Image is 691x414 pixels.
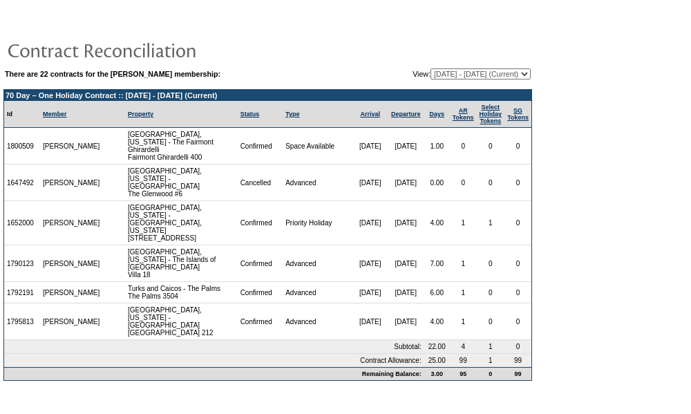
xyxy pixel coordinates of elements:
[4,367,424,380] td: Remaining Balance:
[125,245,238,282] td: [GEOGRAPHIC_DATA], [US_STATE] - The Islands of [GEOGRAPHIC_DATA] Villa 18
[283,303,352,340] td: Advanced
[450,340,477,354] td: 4
[504,128,531,164] td: 0
[504,367,531,380] td: 99
[424,245,450,282] td: 7.00
[4,164,40,201] td: 1647492
[4,90,531,101] td: 70 Day – One Holiday Contract :: [DATE] - [DATE] (Current)
[391,111,421,117] a: Departure
[240,111,260,117] a: Status
[450,128,477,164] td: 0
[43,111,67,117] a: Member
[507,107,529,121] a: SGTokens
[388,282,424,303] td: [DATE]
[477,164,505,201] td: 0
[480,104,502,124] a: Select HolidayTokens
[125,128,238,164] td: [GEOGRAPHIC_DATA], [US_STATE] - The Fairmont Ghirardelli Fairmont Ghirardelli 400
[424,303,450,340] td: 4.00
[238,282,283,303] td: Confirmed
[283,201,352,245] td: Priority Holiday
[450,367,477,380] td: 95
[504,340,531,354] td: 0
[352,201,387,245] td: [DATE]
[453,107,474,121] a: ARTokens
[424,367,450,380] td: 3.00
[477,367,505,380] td: 0
[4,282,40,303] td: 1792191
[424,128,450,164] td: 1.00
[477,303,505,340] td: 0
[388,128,424,164] td: [DATE]
[125,282,238,303] td: Turks and Caicos - The Palms The Palms 3504
[424,164,450,201] td: 0.00
[477,340,505,354] td: 1
[450,354,477,367] td: 99
[424,340,450,354] td: 22.00
[4,201,40,245] td: 1652000
[283,164,352,201] td: Advanced
[477,245,505,282] td: 0
[238,164,283,201] td: Cancelled
[429,111,444,117] a: Days
[424,282,450,303] td: 6.00
[125,164,238,201] td: [GEOGRAPHIC_DATA], [US_STATE] - [GEOGRAPHIC_DATA] The Glenwood #6
[388,303,424,340] td: [DATE]
[388,245,424,282] td: [DATE]
[504,245,531,282] td: 0
[238,245,283,282] td: Confirmed
[477,354,505,367] td: 1
[352,128,387,164] td: [DATE]
[125,201,238,245] td: [GEOGRAPHIC_DATA], [US_STATE] - [GEOGRAPHIC_DATA], [US_STATE] [STREET_ADDRESS]
[238,201,283,245] td: Confirmed
[283,282,352,303] td: Advanced
[125,303,238,340] td: [GEOGRAPHIC_DATA], [US_STATE] - [GEOGRAPHIC_DATA] [GEOGRAPHIC_DATA] 212
[352,303,387,340] td: [DATE]
[4,128,40,164] td: 1800509
[477,128,505,164] td: 0
[504,282,531,303] td: 0
[4,101,40,128] td: Id
[285,111,299,117] a: Type
[477,282,505,303] td: 0
[238,128,283,164] td: Confirmed
[128,111,153,117] a: Property
[450,303,477,340] td: 1
[504,303,531,340] td: 0
[504,164,531,201] td: 0
[388,201,424,245] td: [DATE]
[352,282,387,303] td: [DATE]
[450,164,477,201] td: 0
[238,303,283,340] td: Confirmed
[352,164,387,201] td: [DATE]
[424,354,450,367] td: 25.00
[424,201,450,245] td: 4.00
[477,201,505,245] td: 1
[7,36,283,64] img: pgTtlContractReconciliation.gif
[40,282,103,303] td: [PERSON_NAME]
[40,245,103,282] td: [PERSON_NAME]
[5,70,220,78] b: There are 22 contracts for the [PERSON_NAME] membership:
[345,68,531,79] td: View:
[504,354,531,367] td: 99
[283,128,352,164] td: Space Available
[450,201,477,245] td: 1
[360,111,380,117] a: Arrival
[388,164,424,201] td: [DATE]
[4,354,424,367] td: Contract Allowance:
[4,245,40,282] td: 1790123
[352,245,387,282] td: [DATE]
[40,164,103,201] td: [PERSON_NAME]
[450,282,477,303] td: 1
[504,201,531,245] td: 0
[283,245,352,282] td: Advanced
[40,201,103,245] td: [PERSON_NAME]
[40,128,103,164] td: [PERSON_NAME]
[4,340,424,354] td: Subtotal:
[40,303,103,340] td: [PERSON_NAME]
[4,303,40,340] td: 1795813
[450,245,477,282] td: 1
